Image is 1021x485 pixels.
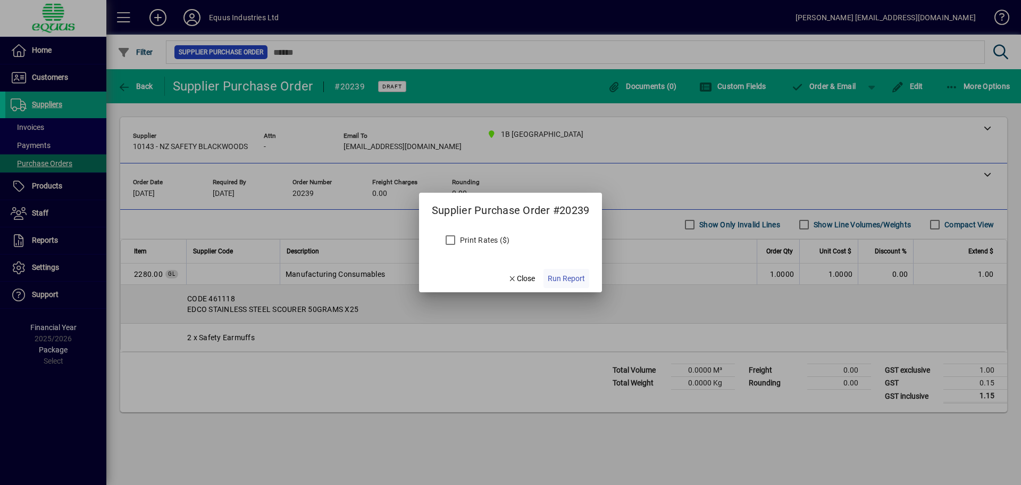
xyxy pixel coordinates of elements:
label: Print Rates ($) [458,235,510,245]
button: Close [504,269,540,288]
span: Close [508,273,535,284]
span: Run Report [548,273,585,284]
button: Run Report [543,269,589,288]
h2: Supplier Purchase Order #20239 [419,193,602,219]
